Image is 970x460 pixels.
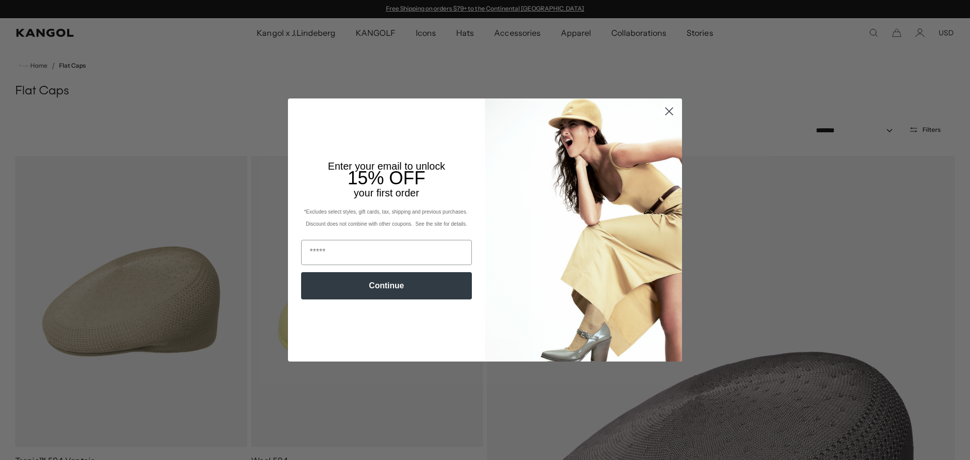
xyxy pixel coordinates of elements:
input: Email [301,240,472,265]
span: Enter your email to unlock [328,161,445,172]
button: Close dialog [660,103,678,120]
span: your first order [354,187,419,198]
button: Continue [301,272,472,299]
span: 15% OFF [348,168,425,188]
span: *Excludes select styles, gift cards, tax, shipping and previous purchases. Discount does not comb... [304,209,469,227]
img: 93be19ad-e773-4382-80b9-c9d740c9197f.jpeg [485,98,682,361]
